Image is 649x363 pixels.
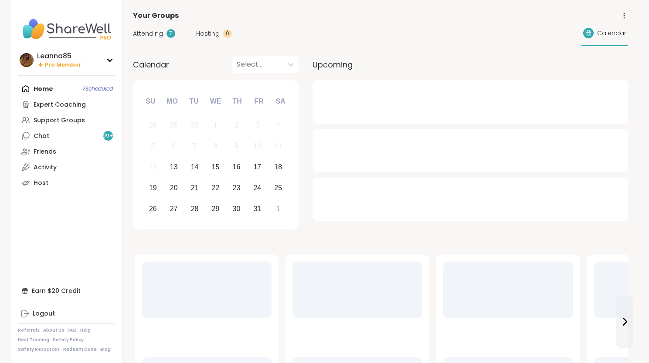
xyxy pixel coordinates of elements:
div: Choose Monday, October 27th, 2025 [164,199,183,218]
span: Attending [133,29,163,38]
div: Not available Wednesday, October 1st, 2025 [206,116,225,135]
a: About Us [43,327,64,333]
div: Su [141,92,160,111]
div: 29 [170,119,178,131]
div: Choose Tuesday, October 21st, 2025 [185,178,204,197]
img: ShareWell Nav Logo [18,14,115,44]
a: Logout [18,306,115,322]
div: Choose Saturday, October 25th, 2025 [269,178,288,197]
div: Choose Sunday, October 26th, 2025 [144,199,163,218]
div: 9 [234,140,238,152]
div: Choose Monday, October 20th, 2025 [164,178,183,197]
a: Referrals [18,327,40,333]
div: 1 [214,119,217,131]
div: Choose Thursday, October 30th, 2025 [227,199,246,218]
div: Not available Monday, September 29th, 2025 [164,116,183,135]
div: We [206,92,225,111]
div: Not available Saturday, October 4th, 2025 [269,116,288,135]
span: Calendar [597,29,626,38]
span: Hosting [196,29,220,38]
div: 1 [276,203,280,215]
div: Choose Saturday, November 1st, 2025 [269,199,288,218]
div: Not available Sunday, September 28th, 2025 [144,116,163,135]
div: 13 [170,161,178,173]
div: Not available Wednesday, October 8th, 2025 [206,137,225,156]
div: Choose Thursday, October 16th, 2025 [227,158,246,177]
div: 10 [253,140,261,152]
div: Choose Sunday, October 19th, 2025 [144,178,163,197]
div: Choose Thursday, October 23rd, 2025 [227,178,246,197]
div: Activity [34,163,57,172]
a: Host [18,175,115,191]
div: Choose Friday, October 24th, 2025 [248,178,267,197]
div: Choose Friday, October 31st, 2025 [248,199,267,218]
div: 7 [193,140,197,152]
div: Not available Sunday, October 5th, 2025 [144,137,163,156]
div: Earn $20 Credit [18,283,115,299]
div: Choose Wednesday, October 29th, 2025 [206,199,225,218]
div: Not available Saturday, October 11th, 2025 [269,137,288,156]
div: 14 [191,161,199,173]
a: Help [80,327,91,333]
a: Activity [18,159,115,175]
img: Leanna85 [20,53,34,67]
div: Expert Coaching [34,101,86,109]
div: 18 [274,161,282,173]
div: 21 [191,182,199,194]
div: Chat [34,132,49,141]
div: Fr [249,92,268,111]
div: Not available Sunday, October 12th, 2025 [144,158,163,177]
a: FAQ [68,327,77,333]
div: 22 [212,182,220,194]
div: 29 [212,203,220,215]
a: Expert Coaching [18,97,115,112]
a: Chat99+ [18,128,115,144]
div: 30 [233,203,241,215]
div: 0 [223,29,232,38]
div: 12 [149,161,157,173]
span: Your Groups [133,10,179,21]
a: Redeem Code [63,346,97,353]
div: Mo [163,92,182,111]
div: Not available Friday, October 3rd, 2025 [248,116,267,135]
span: Upcoming [313,59,353,71]
div: 5 [151,140,155,152]
div: Not available Thursday, October 9th, 2025 [227,137,246,156]
span: Pro Member [45,61,81,69]
div: 31 [253,203,261,215]
div: 15 [212,161,220,173]
div: 25 [274,182,282,194]
div: Choose Wednesday, October 22nd, 2025 [206,178,225,197]
div: month 2025-10 [143,115,289,219]
div: 3 [255,119,259,131]
a: Blog [100,346,111,353]
div: Friends [34,148,56,156]
div: Choose Saturday, October 18th, 2025 [269,158,288,177]
div: Support Groups [34,116,85,125]
a: Host Training [18,337,49,343]
div: Choose Monday, October 13th, 2025 [164,158,183,177]
div: 30 [191,119,199,131]
div: 4 [276,119,280,131]
div: Logout [33,309,55,318]
div: 28 [149,119,157,131]
div: 28 [191,203,199,215]
div: 8 [214,140,217,152]
div: 16 [233,161,241,173]
div: 19 [149,182,157,194]
div: Choose Wednesday, October 15th, 2025 [206,158,225,177]
div: 20 [170,182,178,194]
div: Sa [271,92,290,111]
div: Not available Friday, October 10th, 2025 [248,137,267,156]
div: 23 [233,182,241,194]
div: 27 [170,203,178,215]
div: 7 [166,29,175,38]
div: 24 [253,182,261,194]
div: Host [34,179,48,188]
div: Choose Tuesday, October 14th, 2025 [185,158,204,177]
div: Choose Tuesday, October 28th, 2025 [185,199,204,218]
div: 26 [149,203,157,215]
div: Not available Tuesday, September 30th, 2025 [185,116,204,135]
a: Safety Resources [18,346,60,353]
a: Friends [18,144,115,159]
